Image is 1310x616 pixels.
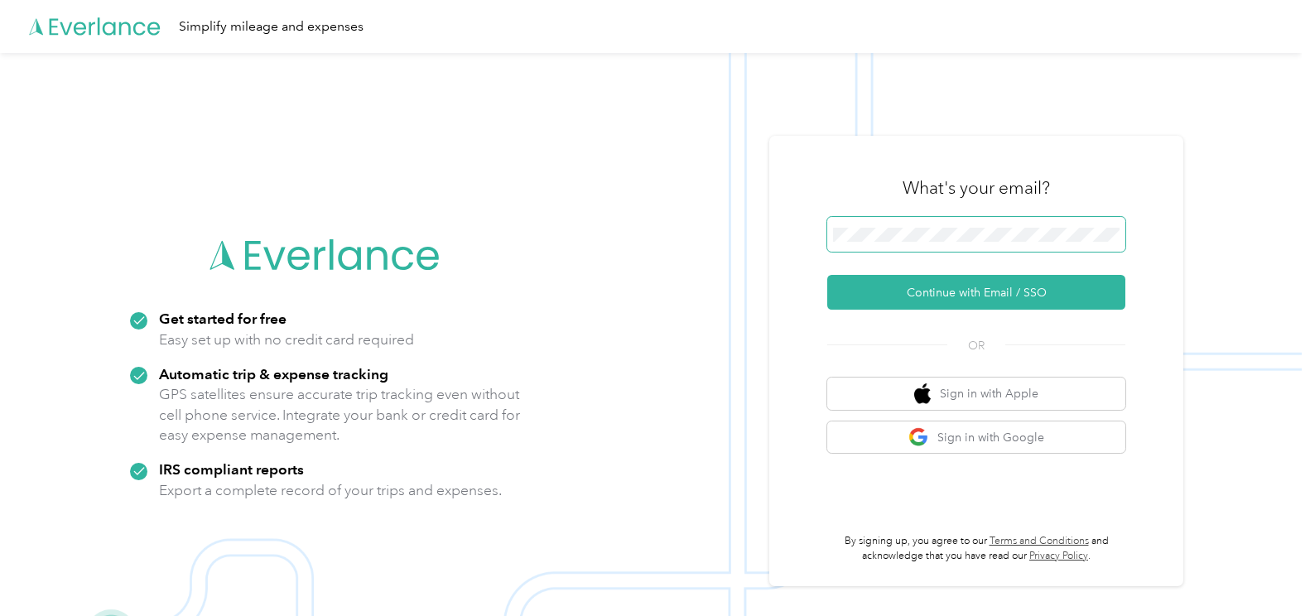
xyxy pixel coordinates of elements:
[179,17,364,37] div: Simplify mileage and expenses
[827,378,1125,410] button: apple logoSign in with Apple
[159,460,304,478] strong: IRS compliant reports
[1029,550,1088,562] a: Privacy Policy
[947,337,1005,354] span: OR
[159,330,414,350] p: Easy set up with no credit card required
[159,384,521,445] p: GPS satellites ensure accurate trip tracking even without cell phone service. Integrate your bank...
[827,534,1125,563] p: By signing up, you agree to our and acknowledge that you have read our .
[827,421,1125,454] button: google logoSign in with Google
[159,365,388,383] strong: Automatic trip & expense tracking
[159,310,287,327] strong: Get started for free
[903,176,1050,200] h3: What's your email?
[990,535,1089,547] a: Terms and Conditions
[914,383,931,404] img: apple logo
[159,480,502,501] p: Export a complete record of your trips and expenses.
[827,275,1125,310] button: Continue with Email / SSO
[908,427,929,448] img: google logo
